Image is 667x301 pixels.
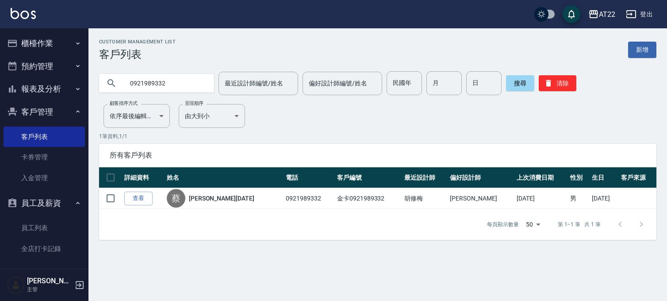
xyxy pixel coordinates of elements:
[284,188,335,209] td: 0921989332
[619,167,656,188] th: 客戶來源
[122,167,165,188] th: 詳細資料
[110,100,138,107] label: 顧客排序方式
[11,8,36,19] img: Logo
[335,167,402,188] th: 客戶編號
[448,167,514,188] th: 偏好設計師
[103,104,170,128] div: 依序最後編輯時間
[448,188,514,209] td: [PERSON_NAME]
[402,188,448,209] td: 胡修梅
[27,286,72,293] p: 主管
[165,167,284,188] th: 姓名
[4,32,85,55] button: 櫃檯作業
[124,192,153,205] a: 查看
[179,104,245,128] div: 由大到小
[99,132,656,140] p: 1 筆資料, 1 / 1
[189,194,254,203] a: [PERSON_NAME][DATE]
[167,189,185,208] div: 蔡
[110,151,646,160] span: 所有客戶列表
[622,6,656,23] button: 登出
[590,188,619,209] td: [DATE]
[506,75,534,91] button: 搜尋
[402,167,448,188] th: 最近設計師
[558,220,601,228] p: 第 1–1 筆 共 1 筆
[4,147,85,167] a: 卡券管理
[335,188,402,209] td: 金卡0921989332
[124,71,207,95] input: 搜尋關鍵字
[4,77,85,100] button: 報表及分析
[563,5,580,23] button: save
[27,277,72,286] h5: [PERSON_NAME]
[568,188,590,209] td: 男
[99,39,176,45] h2: Customer Management List
[599,9,615,20] div: AT22
[4,262,85,286] button: 商品管理
[284,167,335,188] th: 電話
[590,167,619,188] th: 生日
[185,100,203,107] label: 呈現順序
[487,220,519,228] p: 每頁顯示數量
[4,168,85,188] a: 入金管理
[99,48,176,61] h3: 客戶列表
[585,5,619,23] button: AT22
[522,212,544,236] div: 50
[514,188,568,209] td: [DATE]
[4,192,85,215] button: 員工及薪資
[568,167,590,188] th: 性別
[628,42,656,58] a: 新增
[4,218,85,238] a: 員工列表
[4,100,85,123] button: 客戶管理
[4,239,85,259] a: 全店打卡記錄
[7,276,25,294] img: Person
[4,127,85,147] a: 客戶列表
[4,55,85,78] button: 預約管理
[514,167,568,188] th: 上次消費日期
[539,75,576,91] button: 清除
